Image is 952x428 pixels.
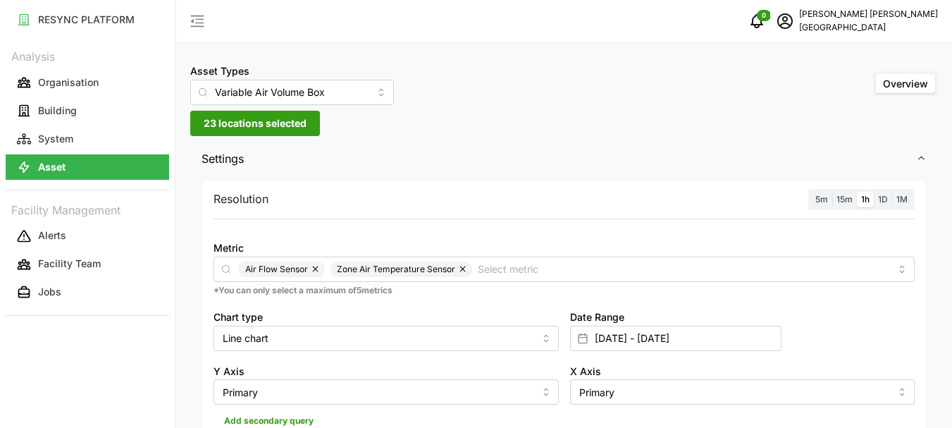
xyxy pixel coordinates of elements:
[214,285,915,297] p: *You can only select a maximum of 5 metrics
[204,111,307,135] span: 23 locations selected
[190,142,938,176] button: Settings
[38,160,66,174] p: Asset
[478,261,890,276] input: Select metric
[6,280,169,305] button: Jobs
[6,125,169,153] a: System
[6,279,169,307] a: Jobs
[6,250,169,279] a: Facility Team
[6,153,169,181] a: Asset
[771,7,799,35] button: schedule
[743,7,771,35] button: notifications
[570,310,624,325] label: Date Range
[190,111,320,136] button: 23 locations selected
[214,364,245,379] label: Y Axis
[38,75,99,90] p: Organisation
[38,104,77,118] p: Building
[214,379,559,405] input: Select Y axis
[6,98,169,123] button: Building
[38,285,61,299] p: Jobs
[878,194,888,204] span: 1D
[38,228,66,243] p: Alerts
[337,262,455,277] span: Zone Air Temperature Sensor
[883,78,928,90] span: Overview
[214,190,268,208] p: Resolution
[836,194,853,204] span: 15m
[214,310,263,325] label: Chart type
[799,8,938,21] p: [PERSON_NAME] [PERSON_NAME]
[6,199,169,219] p: Facility Management
[6,6,169,34] a: RESYNC PLATFORM
[190,63,249,79] label: Asset Types
[245,262,308,277] span: Air Flow Sensor
[6,68,169,97] a: Organisation
[6,154,169,180] button: Asset
[570,379,915,405] input: Select X axis
[202,142,916,176] span: Settings
[6,126,169,152] button: System
[6,97,169,125] a: Building
[799,21,938,35] p: [GEOGRAPHIC_DATA]
[6,7,169,32] button: RESYNC PLATFORM
[38,257,101,271] p: Facility Team
[896,194,908,204] span: 1M
[570,364,601,379] label: X Axis
[762,11,766,20] span: 0
[38,13,135,27] p: RESYNC PLATFORM
[6,70,169,95] button: Organisation
[861,194,870,204] span: 1h
[214,326,559,351] input: Select chart type
[38,132,73,146] p: System
[6,45,169,66] p: Analysis
[6,224,169,249] button: Alerts
[815,194,828,204] span: 5m
[6,222,169,250] a: Alerts
[570,326,781,351] input: Select date range
[214,240,244,256] label: Metric
[6,252,169,277] button: Facility Team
